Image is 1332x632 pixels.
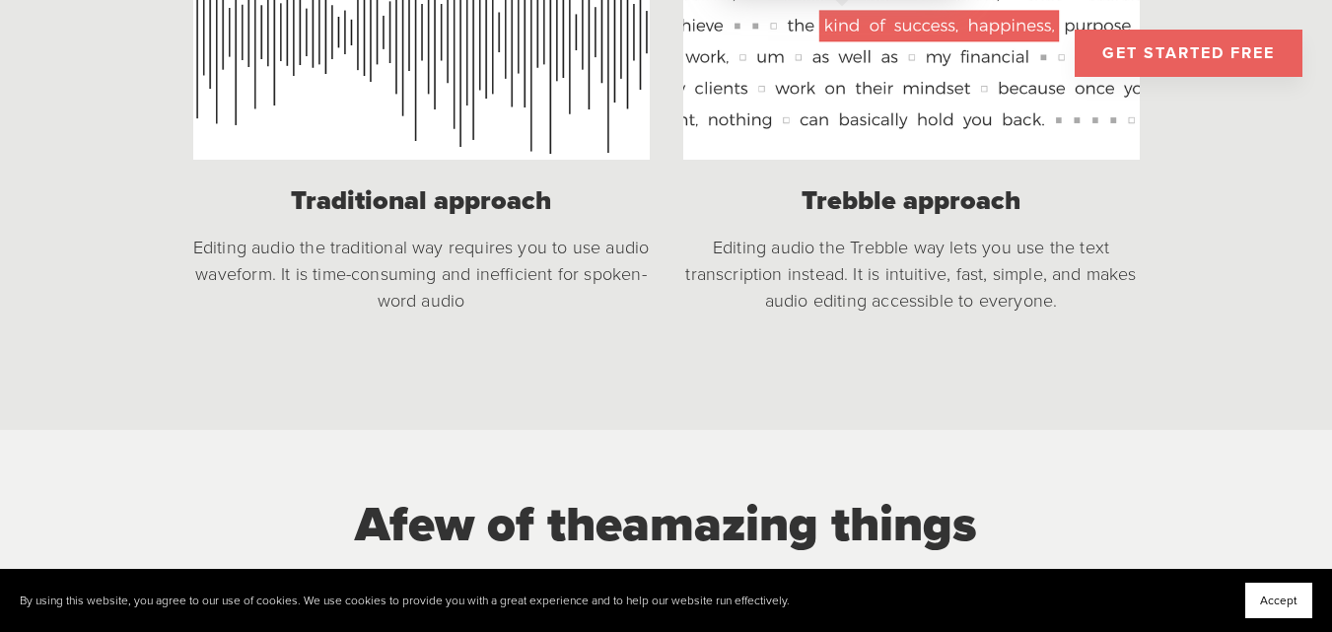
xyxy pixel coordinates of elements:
p: By using this website, you agree to our use of cookies. We use cookies to provide you with a grea... [20,594,790,608]
span: Accept [1260,594,1297,607]
span: amazing things [622,495,976,554]
p: Editing audio the traditional way requires you to use audio waveform. It is time-consuming and in... [193,235,650,315]
strong: Traditional approach [291,184,551,217]
p: Editing audio the Trebble way lets you use the text transcription instead. It is intuitive, fast,... [683,235,1140,315]
span: A [355,495,389,554]
div: few of the Trebble allows you to [274,489,1057,631]
strong: Trebble approach [802,184,1020,217]
a: GET STARTED FREE [1075,30,1302,77]
span: do [881,566,940,625]
button: Accept [1245,583,1312,618]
